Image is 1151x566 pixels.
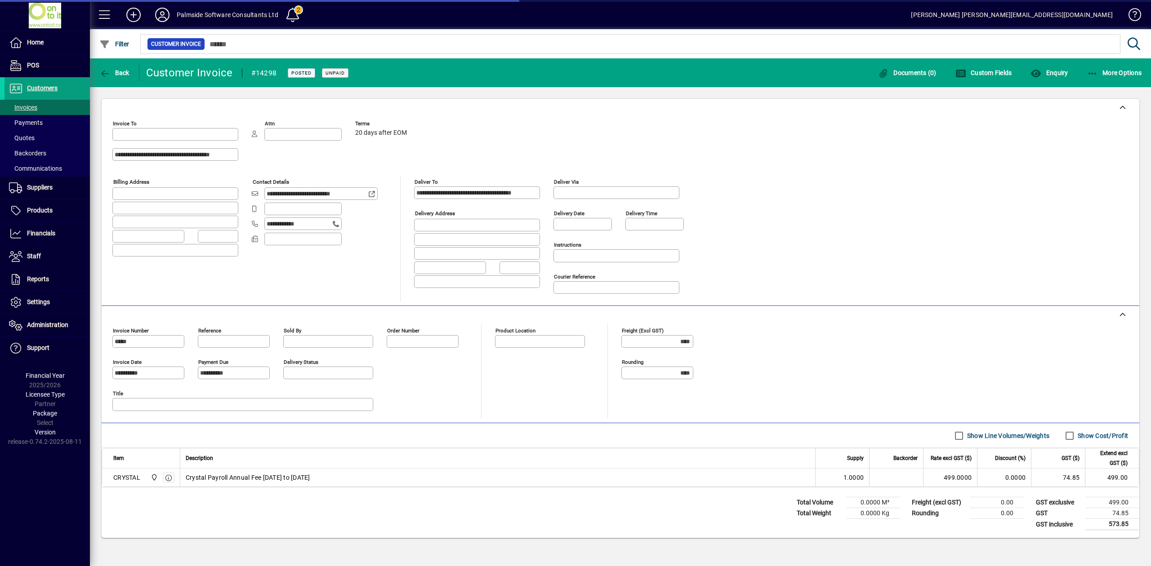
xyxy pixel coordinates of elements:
span: Filter [99,40,129,48]
mat-label: Invoice number [113,327,149,334]
mat-label: Instructions [554,242,581,248]
a: Communications [4,161,90,176]
span: Financial Year [26,372,65,379]
a: Home [4,31,90,54]
span: Discount (%) [995,453,1026,463]
mat-label: Invoice To [113,120,137,127]
td: 499.00 [1085,469,1139,486]
span: 1.0000 [843,473,864,482]
mat-label: Attn [265,120,275,127]
span: Version [35,429,56,436]
mat-label: Courier Reference [554,274,595,280]
button: Filter [97,36,132,52]
mat-label: Title [113,390,123,397]
td: Rounding [907,508,970,519]
mat-label: Sold by [284,327,301,334]
span: Christchurch [148,473,159,482]
span: Unpaid [326,70,345,76]
a: Backorders [4,146,90,161]
div: CRYSTAL [113,473,140,482]
a: POS [4,54,90,77]
td: Freight (excl GST) [907,497,970,508]
a: Suppliers [4,177,90,199]
label: Show Cost/Profit [1076,431,1128,440]
div: 499.0000 [929,473,972,482]
span: Quotes [9,134,35,141]
span: Home [27,39,44,46]
span: Documents (0) [878,69,937,76]
span: POS [27,62,39,69]
span: Crystal Payroll Annual Fee [DATE] to [DATE] [186,473,310,482]
a: Reports [4,268,90,291]
mat-label: Deliver via [554,179,579,185]
td: 0.0000 [977,469,1031,486]
button: Documents (0) [876,65,939,81]
a: Quotes [4,130,90,146]
td: 0.0000 M³ [846,497,900,508]
span: Communications [9,165,62,172]
mat-label: Delivery status [284,359,318,365]
a: Products [4,199,90,222]
label: Show Line Volumes/Weights [965,431,1049,440]
button: Enquiry [1028,65,1070,81]
mat-label: Product location [495,327,535,334]
span: Supply [847,453,864,463]
mat-label: Deliver To [415,179,438,185]
span: Licensee Type [26,391,65,398]
span: Settings [27,298,50,305]
span: Terms [355,121,409,127]
td: 0.00 [970,508,1024,519]
button: Custom Fields [953,65,1014,81]
a: Settings [4,291,90,314]
span: Support [27,344,49,351]
button: Profile [148,7,177,23]
mat-label: Freight (excl GST) [622,327,664,334]
span: Posted [291,70,312,76]
span: Backorder [893,453,918,463]
div: Palmside Software Consultants Ltd [177,8,278,22]
td: 573.85 [1085,519,1139,530]
a: Knowledge Base [1122,2,1140,31]
td: 0.0000 Kg [846,508,900,519]
span: GST ($) [1062,453,1080,463]
span: Invoices [9,104,37,111]
td: 499.00 [1085,497,1139,508]
td: GST exclusive [1031,497,1085,508]
span: Reports [27,275,49,283]
span: Back [99,69,129,76]
td: 74.85 [1031,469,1085,486]
td: Total Volume [792,497,846,508]
td: GST inclusive [1031,519,1085,530]
span: More Options [1087,69,1142,76]
mat-label: Rounding [622,359,643,365]
mat-label: Delivery date [554,210,584,217]
td: Total Weight [792,508,846,519]
button: Back [97,65,132,81]
a: Staff [4,245,90,268]
span: Custom Fields [955,69,1012,76]
span: Description [186,453,213,463]
a: Invoices [4,100,90,115]
span: Staff [27,252,41,260]
span: Rate excl GST ($) [931,453,972,463]
span: Extend excl GST ($) [1091,448,1128,468]
span: Customers [27,84,58,92]
span: Suppliers [27,184,53,191]
mat-label: Order number [387,327,419,334]
span: Administration [27,321,68,328]
span: Backorders [9,150,46,157]
span: Item [113,453,124,463]
span: 20 days after EOM [355,129,407,137]
button: Add [119,7,148,23]
mat-label: Delivery time [626,210,657,217]
span: Customer Invoice [151,40,201,49]
td: 74.85 [1085,508,1139,519]
div: Customer Invoice [146,66,233,80]
span: Products [27,207,53,214]
mat-label: Payment due [198,359,228,365]
app-page-header-button: Back [90,65,139,81]
td: 0.00 [970,497,1024,508]
a: Support [4,337,90,359]
div: #14298 [251,66,277,80]
a: Payments [4,115,90,130]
